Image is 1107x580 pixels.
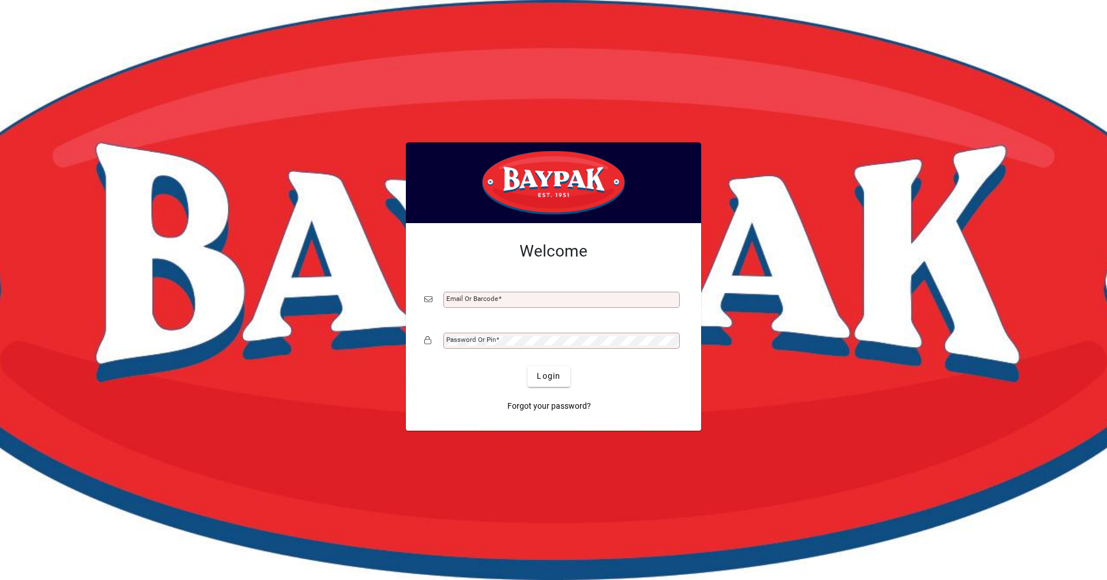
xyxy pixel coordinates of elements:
[507,400,591,412] span: Forgot your password?
[528,366,570,387] button: Login
[537,370,560,382] span: Login
[446,336,496,344] mat-label: Password or Pin
[446,295,498,303] mat-label: Email or Barcode
[424,242,683,261] h2: Welcome
[503,396,596,417] a: Forgot your password?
